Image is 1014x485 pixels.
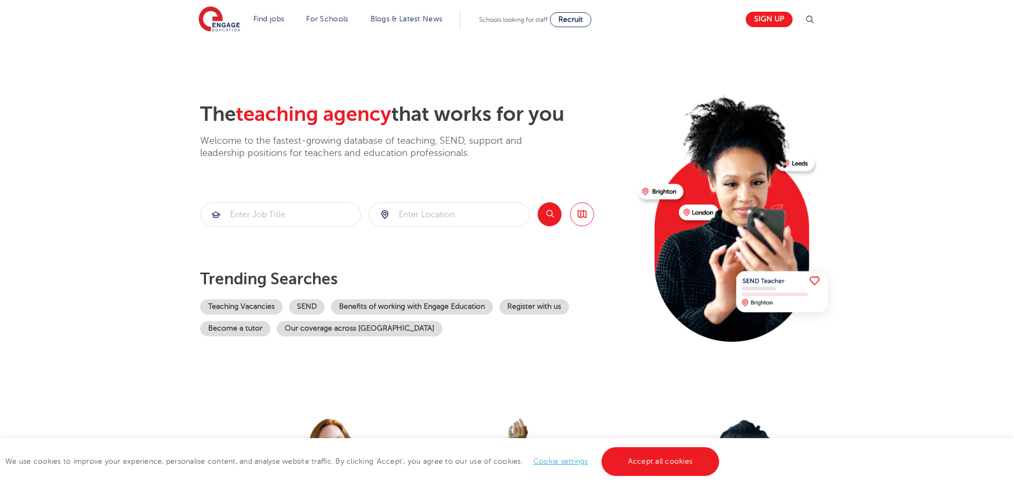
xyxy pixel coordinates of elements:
[200,299,283,315] a: Teaching Vacancies
[746,12,793,27] a: Sign up
[200,202,361,227] div: Submit
[558,15,583,23] span: Recruit
[200,321,270,336] a: Become a tutor
[550,12,591,27] a: Recruit
[199,6,240,33] img: Engage Education
[601,447,720,476] a: Accept all cookies
[370,15,443,23] a: Blogs & Latest News
[200,135,551,160] p: Welcome to the fastest-growing database of teaching, SEND, support and leadership positions for t...
[5,457,722,465] span: We use cookies to improve your experience, personalise content, and analyse website traffic. By c...
[538,202,562,226] button: Search
[289,299,325,315] a: SEND
[499,299,569,315] a: Register with us
[277,321,442,336] a: Our coverage across [GEOGRAPHIC_DATA]
[369,203,529,226] input: Submit
[369,202,530,227] div: Submit
[200,102,630,127] h2: The that works for you
[479,16,548,23] span: Schools looking for staff
[306,15,348,23] a: For Schools
[533,457,588,465] a: Cookie settings
[201,203,360,226] input: Submit
[253,15,285,23] a: Find jobs
[236,103,391,126] span: teaching agency
[200,269,630,289] p: Trending searches
[331,299,493,315] a: Benefits of working with Engage Education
